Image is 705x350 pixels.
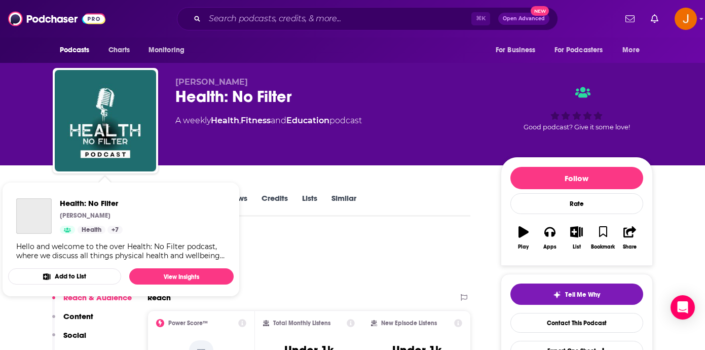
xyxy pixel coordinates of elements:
span: , [239,116,241,125]
div: Rate [510,193,643,214]
button: open menu [489,41,548,60]
h2: Power Score™ [168,320,208,327]
a: +7 [107,226,123,234]
input: Search podcasts, credits, & more... [205,11,471,27]
a: Similar [331,193,356,217]
button: Add to List [8,268,121,285]
img: Health: No Filter [55,70,156,171]
a: View Insights [129,268,234,285]
h2: Total Monthly Listens [273,320,330,327]
div: Hello and welcome to the over Health: No Filter podcast, where we discuss all things physical hea... [16,242,226,260]
span: For Business [496,43,536,57]
span: Open Advanced [503,16,545,21]
div: Search podcasts, credits, & more... [177,7,558,30]
button: List [563,220,589,256]
img: tell me why sparkle [553,291,561,299]
p: [PERSON_NAME] [60,212,110,220]
img: Podchaser - Follow, Share and Rate Podcasts [8,9,105,28]
span: [PERSON_NAME] [175,77,248,87]
button: Play [510,220,537,256]
a: Health: No Filter [16,198,52,234]
a: Charts [102,41,136,60]
img: User Profile [675,8,697,30]
a: Health: No Filter [60,198,123,208]
button: Open AdvancedNew [498,13,549,25]
a: Show notifications dropdown [621,10,639,27]
div: Good podcast? Give it some love! [501,77,653,140]
div: Bookmark [591,244,615,250]
a: Credits [262,193,288,217]
button: Content [52,311,93,330]
button: Bookmark [590,220,616,256]
button: open menu [141,41,198,60]
span: ⌘ K [471,12,490,25]
a: Fitness [241,116,271,125]
span: Monitoring [149,43,184,57]
button: Apps [537,220,563,256]
button: Show profile menu [675,8,697,30]
span: Charts [108,43,130,57]
button: open menu [548,41,618,60]
p: Content [63,311,93,321]
span: and [271,116,286,125]
span: Podcasts [60,43,90,57]
button: Follow [510,167,643,189]
button: Share [616,220,643,256]
a: Lists [302,193,317,217]
a: Education [286,116,329,125]
span: For Podcasters [554,43,603,57]
div: A weekly podcast [175,115,362,127]
button: open menu [615,41,652,60]
div: Apps [543,244,556,250]
a: Health [78,226,105,234]
div: List [573,244,581,250]
span: New [531,6,549,16]
button: open menu [53,41,103,60]
p: Social [63,330,86,340]
span: Logged in as justine87181 [675,8,697,30]
a: Health [211,116,239,125]
div: Share [623,244,637,250]
div: Open Intercom Messenger [671,295,695,320]
span: More [622,43,640,57]
div: Play [518,244,529,250]
a: Show notifications dropdown [647,10,662,27]
a: Contact This Podcast [510,313,643,333]
h2: New Episode Listens [381,320,437,327]
span: Good podcast? Give it some love! [524,123,630,131]
button: Social [52,330,86,349]
span: Tell Me Why [565,291,600,299]
button: tell me why sparkleTell Me Why [510,284,643,305]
